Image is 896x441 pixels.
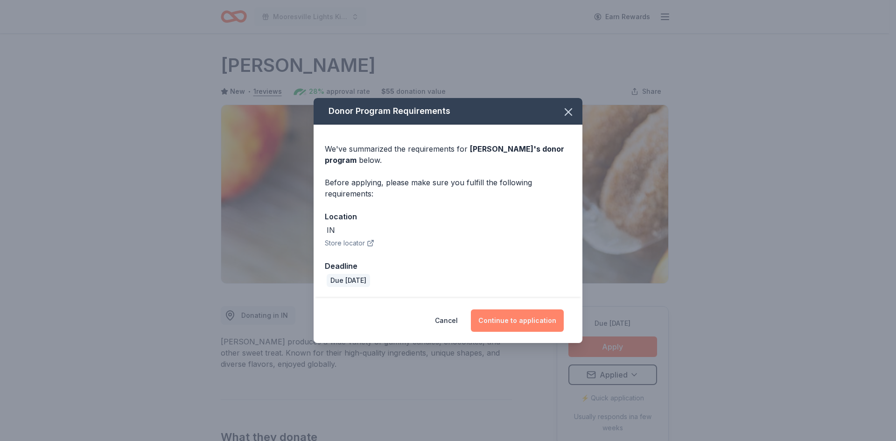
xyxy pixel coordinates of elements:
button: Cancel [435,309,458,332]
button: Continue to application [471,309,564,332]
div: Location [325,210,571,223]
div: Deadline [325,260,571,272]
div: Due [DATE] [327,274,370,287]
div: Before applying, please make sure you fulfill the following requirements: [325,177,571,199]
div: We've summarized the requirements for below. [325,143,571,166]
div: Donor Program Requirements [314,98,582,125]
div: IN [327,224,335,236]
button: Store locator [325,238,374,249]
